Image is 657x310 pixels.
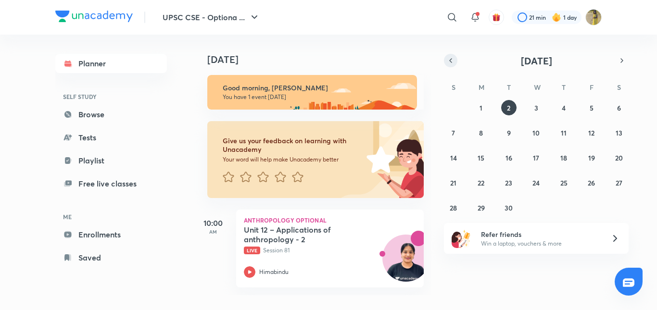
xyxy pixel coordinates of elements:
[505,203,513,212] abbr: September 30, 2025
[223,136,363,154] h6: Give us your feedback on learning with Unacademy
[560,178,568,187] abbr: September 25, 2025
[611,100,627,115] button: September 6, 2025
[584,175,599,190] button: September 26, 2025
[334,121,424,198] img: feedback_image
[479,128,483,137] abbr: September 8, 2025
[562,103,566,112] abbr: September 4, 2025
[489,10,504,25] button: avatar
[244,246,395,255] p: Session 81
[473,200,489,215] button: September 29, 2025
[223,84,408,92] h6: Good morning, [PERSON_NAME]
[507,103,510,112] abbr: September 2, 2025
[556,125,571,140] button: September 11, 2025
[616,128,622,137] abbr: September 13, 2025
[584,100,599,115] button: September 5, 2025
[533,153,539,162] abbr: September 17, 2025
[223,93,408,101] p: You have 1 event [DATE]
[452,83,455,92] abbr: Sunday
[529,100,544,115] button: September 3, 2025
[501,200,517,215] button: September 30, 2025
[529,175,544,190] button: September 24, 2025
[223,156,363,163] p: Your word will help make Unacademy better
[590,103,594,112] abbr: September 5, 2025
[478,203,485,212] abbr: September 29, 2025
[529,125,544,140] button: September 10, 2025
[55,11,133,22] img: Company Logo
[507,128,511,137] abbr: September 9, 2025
[244,225,364,244] h5: Unit 12 – Applications of anthropology - 2
[590,83,594,92] abbr: Friday
[505,153,512,162] abbr: September 16, 2025
[534,103,538,112] abbr: September 3, 2025
[244,217,416,223] p: Anthropology Optional
[450,178,456,187] abbr: September 21, 2025
[55,88,167,105] h6: SELF STUDY
[473,150,489,165] button: September 15, 2025
[55,105,167,124] a: Browse
[562,83,566,92] abbr: Thursday
[501,100,517,115] button: September 2, 2025
[207,54,433,65] h4: [DATE]
[611,150,627,165] button: September 20, 2025
[244,247,260,254] span: Live
[611,125,627,140] button: September 13, 2025
[55,248,167,267] a: Saved
[588,153,595,162] abbr: September 19, 2025
[473,125,489,140] button: September 8, 2025
[473,175,489,190] button: September 22, 2025
[259,268,289,276] p: Himabindu
[529,150,544,165] button: September 17, 2025
[383,240,429,286] img: Avatar
[584,125,599,140] button: September 12, 2025
[492,13,501,22] img: avatar
[521,54,552,67] span: [DATE]
[207,75,417,110] img: morning
[194,229,232,235] p: AM
[478,178,484,187] abbr: September 22, 2025
[450,153,457,162] abbr: September 14, 2025
[481,239,599,248] p: Win a laptop, vouchers & more
[501,175,517,190] button: September 23, 2025
[617,103,621,112] abbr: September 6, 2025
[55,225,167,244] a: Enrollments
[55,209,167,225] h6: ME
[552,12,561,22] img: streak
[450,203,457,212] abbr: September 28, 2025
[480,103,482,112] abbr: September 1, 2025
[194,217,232,229] h5: 10:00
[55,11,133,25] a: Company Logo
[588,128,594,137] abbr: September 12, 2025
[532,128,540,137] abbr: September 10, 2025
[556,175,571,190] button: September 25, 2025
[615,153,623,162] abbr: September 20, 2025
[616,178,622,187] abbr: September 27, 2025
[55,151,167,170] a: Playlist
[55,54,167,73] a: Planner
[481,229,599,239] h6: Refer friends
[534,83,541,92] abbr: Wednesday
[479,83,484,92] abbr: Monday
[446,175,461,190] button: September 21, 2025
[611,175,627,190] button: September 27, 2025
[478,153,484,162] abbr: September 15, 2025
[556,100,571,115] button: September 4, 2025
[446,200,461,215] button: September 28, 2025
[473,100,489,115] button: September 1, 2025
[457,54,615,67] button: [DATE]
[452,229,471,248] img: referral
[55,128,167,147] a: Tests
[560,153,567,162] abbr: September 18, 2025
[505,178,512,187] abbr: September 23, 2025
[55,174,167,193] a: Free live classes
[446,150,461,165] button: September 14, 2025
[584,150,599,165] button: September 19, 2025
[446,125,461,140] button: September 7, 2025
[501,150,517,165] button: September 16, 2025
[452,128,455,137] abbr: September 7, 2025
[588,178,595,187] abbr: September 26, 2025
[501,125,517,140] button: September 9, 2025
[532,178,540,187] abbr: September 24, 2025
[561,128,567,137] abbr: September 11, 2025
[617,83,621,92] abbr: Saturday
[556,150,571,165] button: September 18, 2025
